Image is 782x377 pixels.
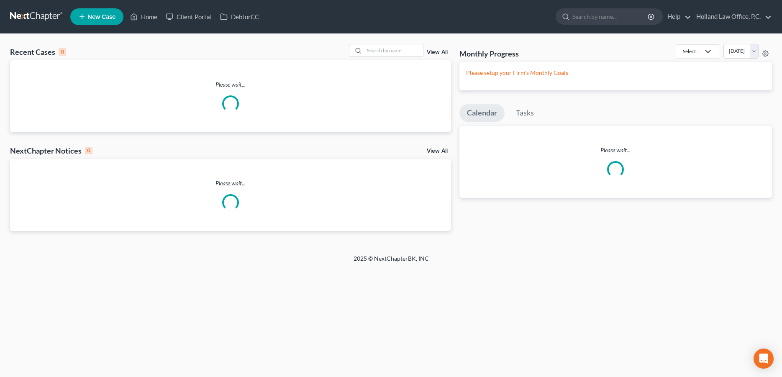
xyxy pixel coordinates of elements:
[364,44,423,56] input: Search by name...
[59,48,66,56] div: 0
[459,104,505,122] a: Calendar
[10,80,451,89] p: Please wait...
[85,147,92,154] div: 0
[459,146,772,154] p: Please wait...
[162,9,216,24] a: Client Portal
[10,146,92,156] div: NextChapter Notices
[663,9,691,24] a: Help
[87,14,115,20] span: New Case
[427,49,448,55] a: View All
[508,104,541,122] a: Tasks
[683,48,700,55] div: Select...
[427,148,448,154] a: View All
[459,49,519,59] h3: Monthly Progress
[466,69,765,77] p: Please setup your Firm's Monthly Goals
[10,179,451,187] p: Please wait...
[10,47,66,57] div: Recent Cases
[153,254,630,269] div: 2025 © NextChapterBK, INC
[754,349,774,369] div: Open Intercom Messenger
[126,9,162,24] a: Home
[692,9,772,24] a: Holland Law Office, P.C.
[216,9,263,24] a: DebtorCC
[572,9,649,24] input: Search by name...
